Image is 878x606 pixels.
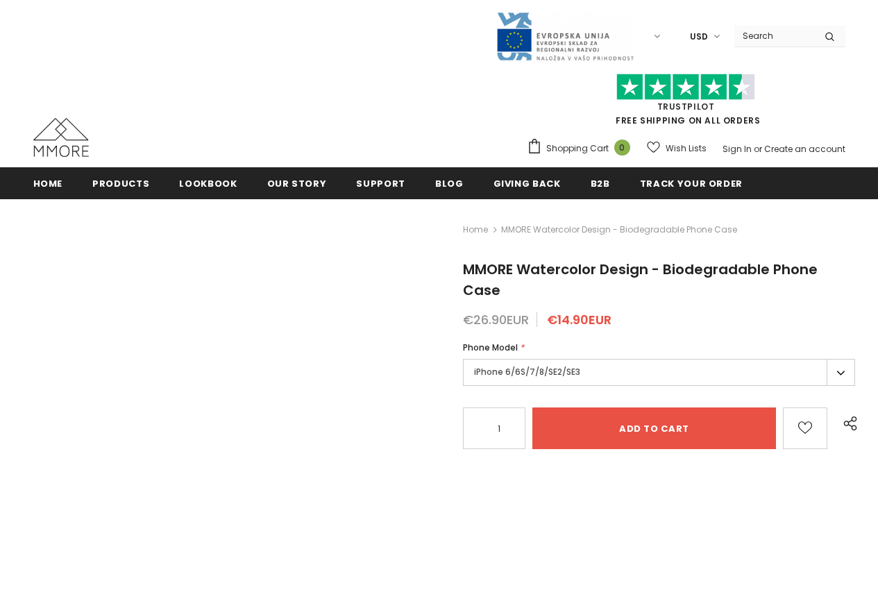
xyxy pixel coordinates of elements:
img: Trust Pilot Stars [616,74,755,101]
a: Track your order [640,167,743,199]
a: Sign In [723,143,752,155]
img: MMORE Cases [33,118,89,157]
span: FREE SHIPPING ON ALL ORDERS [527,80,845,126]
span: Products [92,177,149,190]
span: Lookbook [179,177,237,190]
a: Products [92,167,149,199]
a: Shopping Cart 0 [527,138,637,159]
a: support [356,167,405,199]
span: B2B [591,177,610,190]
span: Our Story [267,177,327,190]
a: B2B [591,167,610,199]
a: Home [463,221,488,238]
span: Giving back [493,177,561,190]
span: Track your order [640,177,743,190]
a: Blog [435,167,464,199]
img: Javni Razpis [496,11,634,62]
a: Javni Razpis [496,30,634,42]
a: Trustpilot [657,101,715,112]
label: iPhone 6/6S/7/8/SE2/SE3 [463,359,855,386]
span: €14.90EUR [547,311,611,328]
a: Create an account [764,143,845,155]
span: USD [690,30,708,44]
span: MMORE Watercolor Design - Biodegradable Phone Case [463,260,818,300]
span: Wish Lists [666,142,707,155]
span: Home [33,177,63,190]
a: Lookbook [179,167,237,199]
span: or [754,143,762,155]
span: support [356,177,405,190]
input: Add to cart [532,407,776,449]
span: Shopping Cart [546,142,609,155]
a: Wish Lists [647,136,707,160]
input: Search Site [734,26,814,46]
a: Our Story [267,167,327,199]
a: Giving back [493,167,561,199]
span: €26.90EUR [463,311,529,328]
span: Phone Model [463,342,518,353]
span: 0 [614,140,630,155]
span: Blog [435,177,464,190]
span: MMORE Watercolor Design - Biodegradable Phone Case [501,221,737,238]
a: Home [33,167,63,199]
